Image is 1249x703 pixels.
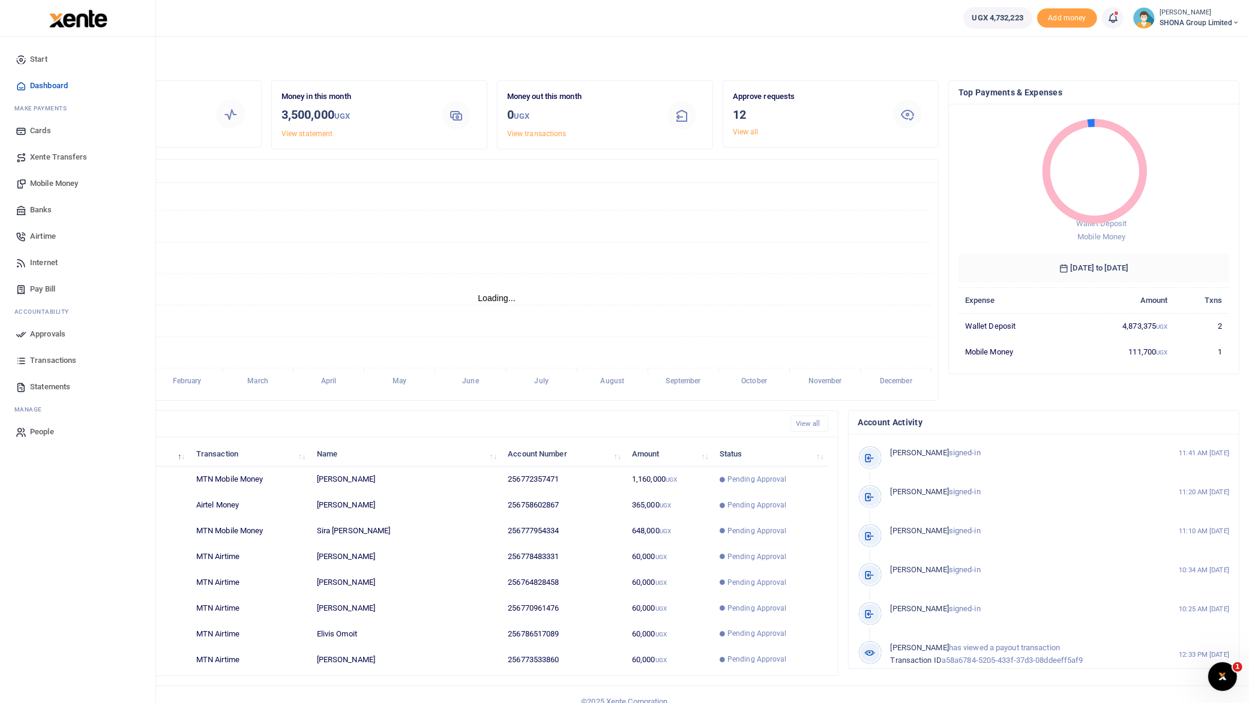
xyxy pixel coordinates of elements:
td: 365,000 [625,492,713,518]
small: [PERSON_NAME] [1160,8,1239,18]
tspan: October [741,377,768,385]
p: signed-in [891,525,1145,537]
small: UGX [334,112,350,121]
tspan: July [535,377,549,385]
small: UGX [655,631,667,638]
span: [PERSON_NAME] [891,448,949,457]
p: Money in this month [281,91,426,103]
span: 1 [1233,662,1242,672]
span: Xente Transfers [30,151,88,163]
span: [PERSON_NAME] [891,565,949,574]
td: Sira [PERSON_NAME] [310,518,502,544]
span: Statements [30,381,70,393]
td: MTN Airtime [190,544,310,570]
li: Ac [10,302,146,321]
span: [PERSON_NAME] [891,526,949,535]
li: Wallet ballance [959,7,1037,29]
p: Approve requests [733,91,877,103]
td: 256773533860 [501,647,625,672]
span: Transaction ID [891,656,942,665]
td: [PERSON_NAME] [310,467,502,492]
td: 648,000 [625,518,713,544]
text: Loading... [478,293,516,303]
p: signed-in [891,486,1145,498]
small: 11:10 AM [DATE] [1179,526,1229,536]
a: View all [733,128,759,136]
th: Amount: activate to sort column ascending [625,441,713,467]
p: signed-in [891,564,1145,576]
td: MTN Airtime [190,647,310,672]
span: Pending Approval [727,654,787,665]
th: Expense [959,287,1071,313]
h3: 12 [733,106,877,124]
h4: Hello Janat [46,52,1239,65]
small: 10:34 AM [DATE] [1179,565,1229,575]
td: 256786517089 [501,621,625,647]
td: 256764828458 [501,570,625,596]
a: People [10,419,146,445]
td: 2 [1175,313,1229,339]
a: Banks [10,197,146,223]
td: Wallet Deposit [959,313,1071,339]
td: 256770961476 [501,596,625,621]
span: [PERSON_NAME] [891,604,949,613]
a: Cards [10,118,146,144]
td: [PERSON_NAME] [310,492,502,518]
tspan: March [247,377,268,385]
span: Wallet Deposit [1076,219,1127,228]
tspan: August [601,377,625,385]
td: 60,000 [625,621,713,647]
h3: 3,500,000 [281,106,426,125]
small: UGX [655,554,667,560]
td: MTN Airtime [190,570,310,596]
span: countability [23,307,69,316]
td: 256758602867 [501,492,625,518]
td: Mobile Money [959,339,1071,364]
small: UGX [660,528,671,534]
a: Pay Bill [10,276,146,302]
span: Pending Approval [727,500,787,510]
a: Internet [10,250,146,276]
small: UGX [514,112,529,121]
td: 60,000 [625,544,713,570]
th: Amount [1071,287,1175,313]
span: ake Payments [20,104,67,113]
td: [PERSON_NAME] [310,647,502,672]
small: 11:20 AM [DATE] [1179,487,1229,497]
td: MTN Airtime [190,621,310,647]
h4: Recent Transactions [56,417,781,431]
span: Cards [30,125,51,137]
li: M [10,400,146,419]
span: Pending Approval [727,577,787,588]
small: UGX [660,502,671,509]
td: MTN Mobile Money [190,467,310,492]
small: UGX [1156,349,1167,356]
span: Pending Approval [727,628,787,639]
span: People [30,426,54,438]
a: Dashboard [10,73,146,99]
span: [PERSON_NAME] [891,643,949,652]
a: UGX 4,732,223 [963,7,1032,29]
span: Internet [30,257,58,269]
small: 10:25 AM [DATE] [1179,604,1229,614]
td: 60,000 [625,570,713,596]
tspan: September [666,377,702,385]
tspan: February [173,377,202,385]
span: Pay Bill [30,283,55,295]
img: logo-large [49,10,107,28]
a: logo-small logo-large logo-large [48,13,107,22]
a: Statements [10,374,146,400]
td: MTN Mobile Money [190,518,310,544]
span: Mobile Money [30,178,78,190]
td: [PERSON_NAME] [310,570,502,596]
tspan: June [462,377,479,385]
td: Elivis Omoit [310,621,502,647]
span: Approvals [30,328,65,340]
span: Banks [30,204,52,216]
tspan: November [808,377,843,385]
span: anage [20,405,43,414]
small: UGX [655,605,667,612]
span: Start [30,53,47,65]
h4: Account Activity [858,416,1229,429]
small: UGX [666,476,677,483]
